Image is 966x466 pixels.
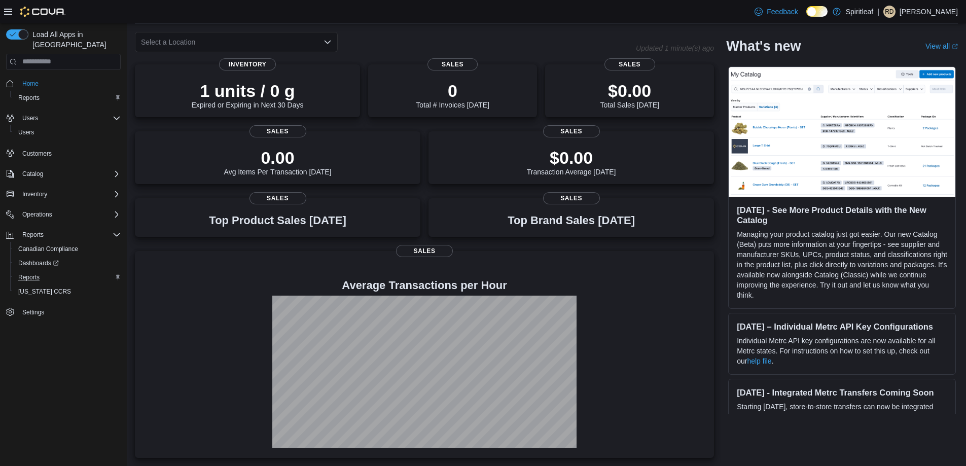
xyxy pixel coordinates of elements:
[2,305,125,319] button: Settings
[416,81,489,109] div: Total # Invoices [DATE]
[249,125,306,137] span: Sales
[22,150,52,158] span: Customers
[14,92,121,104] span: Reports
[22,170,43,178] span: Catalog
[18,229,48,241] button: Reports
[427,58,478,70] span: Sales
[726,38,801,54] h2: What's new
[14,257,121,269] span: Dashboards
[224,148,332,168] p: 0.00
[2,187,125,201] button: Inventory
[20,7,65,17] img: Cova
[600,81,659,101] p: $0.00
[767,7,798,17] span: Feedback
[18,188,51,200] button: Inventory
[527,148,616,176] div: Transaction Average [DATE]
[18,147,121,159] span: Customers
[636,44,714,52] p: Updated 1 minute(s) ago
[737,387,947,398] h3: [DATE] - Integrated Metrc Transfers Coming Soon
[10,125,125,139] button: Users
[737,402,947,452] p: Starting [DATE], store-to-store transfers can now be integrated with Metrc using in [GEOGRAPHIC_D...
[604,58,655,70] span: Sales
[18,288,71,296] span: [US_STATE] CCRS
[18,128,34,136] span: Users
[10,284,125,299] button: [US_STATE] CCRS
[18,78,43,90] a: Home
[192,81,304,101] p: 1 units / 0 g
[737,229,947,300] p: Managing your product catalog just got easier. Our new Catalog (Beta) puts more information at yo...
[806,6,828,17] input: Dark Mode
[18,94,40,102] span: Reports
[600,81,659,109] div: Total Sales [DATE]
[6,72,121,346] nav: Complex example
[10,242,125,256] button: Canadian Compliance
[14,126,38,138] a: Users
[900,6,958,18] p: [PERSON_NAME]
[2,111,125,125] button: Users
[224,148,332,176] div: Avg Items Per Transaction [DATE]
[10,256,125,270] a: Dashboards
[22,114,38,122] span: Users
[10,270,125,284] button: Reports
[18,208,121,221] span: Operations
[18,259,59,267] span: Dashboards
[750,2,802,22] a: Feedback
[209,214,346,227] h3: Top Product Sales [DATE]
[18,273,40,281] span: Reports
[18,77,121,90] span: Home
[18,188,121,200] span: Inventory
[324,38,332,46] button: Open list of options
[877,6,879,18] p: |
[952,44,958,50] svg: External link
[192,81,304,109] div: Expired or Expiring in Next 30 Days
[18,306,121,318] span: Settings
[143,279,706,292] h4: Average Transactions per Hour
[14,243,82,255] a: Canadian Compliance
[18,208,56,221] button: Operations
[14,126,121,138] span: Users
[18,229,121,241] span: Reports
[396,245,453,257] span: Sales
[2,146,125,160] button: Customers
[14,257,63,269] a: Dashboards
[925,42,958,50] a: View allExternal link
[18,168,121,180] span: Catalog
[18,168,47,180] button: Catalog
[416,81,489,101] p: 0
[18,245,78,253] span: Canadian Compliance
[846,6,873,18] p: Spiritleaf
[14,285,75,298] a: [US_STATE] CCRS
[788,413,818,421] a: Transfers
[737,205,947,225] h3: [DATE] - See More Product Details with the New Catalog
[18,112,42,124] button: Users
[2,167,125,181] button: Catalog
[18,306,48,318] a: Settings
[2,207,125,222] button: Operations
[543,192,600,204] span: Sales
[14,92,44,104] a: Reports
[18,148,56,160] a: Customers
[249,192,306,204] span: Sales
[543,125,600,137] span: Sales
[527,148,616,168] p: $0.00
[14,271,44,283] a: Reports
[508,214,635,227] h3: Top Brand Sales [DATE]
[14,285,121,298] span: Washington CCRS
[219,58,276,70] span: Inventory
[2,76,125,91] button: Home
[14,271,121,283] span: Reports
[28,29,121,50] span: Load All Apps in [GEOGRAPHIC_DATA]
[737,336,947,366] p: Individual Metrc API key configurations are now available for all Metrc states. For instructions ...
[10,91,125,105] button: Reports
[22,80,39,88] span: Home
[22,308,44,316] span: Settings
[22,210,52,219] span: Operations
[883,6,896,18] div: Ravi D
[18,112,121,124] span: Users
[2,228,125,242] button: Reports
[747,357,771,365] a: help file
[885,6,893,18] span: RD
[22,231,44,239] span: Reports
[22,190,47,198] span: Inventory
